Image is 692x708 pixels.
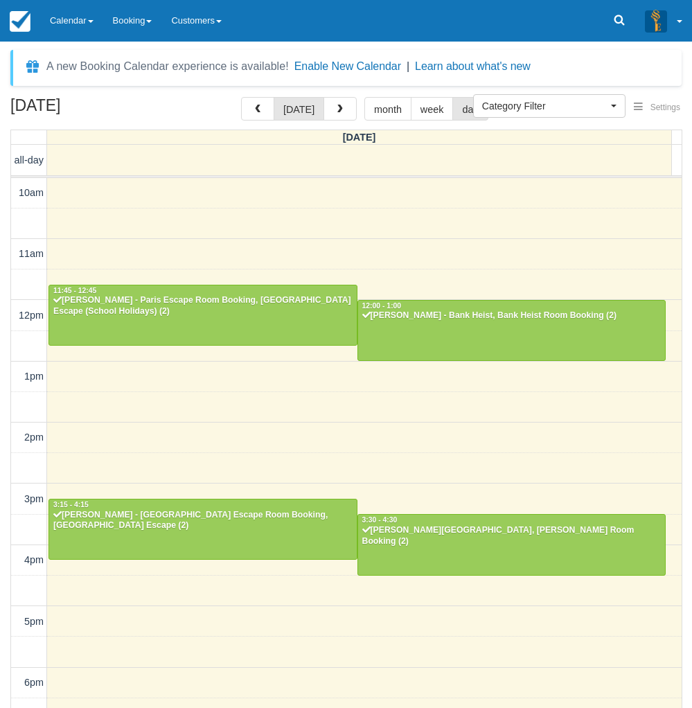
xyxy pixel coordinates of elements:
[24,616,44,627] span: 5pm
[53,295,353,317] div: [PERSON_NAME] - Paris Escape Room Booking, [GEOGRAPHIC_DATA] Escape (School Holidays) (2)
[10,97,186,123] h2: [DATE]
[53,287,96,294] span: 11:45 - 12:45
[19,310,44,321] span: 12pm
[48,285,357,346] a: 11:45 - 12:45[PERSON_NAME] - Paris Escape Room Booking, [GEOGRAPHIC_DATA] Escape (School Holidays...
[482,99,607,113] span: Category Filter
[274,97,324,121] button: [DATE]
[24,677,44,688] span: 6pm
[452,97,488,121] button: day
[19,248,44,259] span: 11am
[24,371,44,382] span: 1pm
[362,310,662,321] div: [PERSON_NAME] - Bank Heist, Bank Heist Room Booking (2)
[626,98,689,118] button: Settings
[411,97,454,121] button: week
[362,525,662,547] div: [PERSON_NAME][GEOGRAPHIC_DATA], [PERSON_NAME] Room Booking (2)
[10,11,30,32] img: checkfront-main-nav-mini-logo.png
[24,554,44,565] span: 4pm
[650,103,680,112] span: Settings
[357,514,666,575] a: 3:30 - 4:30[PERSON_NAME][GEOGRAPHIC_DATA], [PERSON_NAME] Room Booking (2)
[294,60,401,73] button: Enable New Calendar
[24,432,44,443] span: 2pm
[46,58,289,75] div: A new Booking Calendar experience is available!
[645,10,667,32] img: A3
[19,187,44,198] span: 10am
[407,60,409,72] span: |
[343,132,376,143] span: [DATE]
[473,94,626,118] button: Category Filter
[415,60,531,72] a: Learn about what's new
[15,154,44,166] span: all-day
[24,493,44,504] span: 3pm
[362,302,402,310] span: 12:00 - 1:00
[48,499,357,560] a: 3:15 - 4:15[PERSON_NAME] - [GEOGRAPHIC_DATA] Escape Room Booking, [GEOGRAPHIC_DATA] Escape (2)
[53,510,353,532] div: [PERSON_NAME] - [GEOGRAPHIC_DATA] Escape Room Booking, [GEOGRAPHIC_DATA] Escape (2)
[357,300,666,361] a: 12:00 - 1:00[PERSON_NAME] - Bank Heist, Bank Heist Room Booking (2)
[364,97,411,121] button: month
[53,501,89,508] span: 3:15 - 4:15
[362,516,398,524] span: 3:30 - 4:30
